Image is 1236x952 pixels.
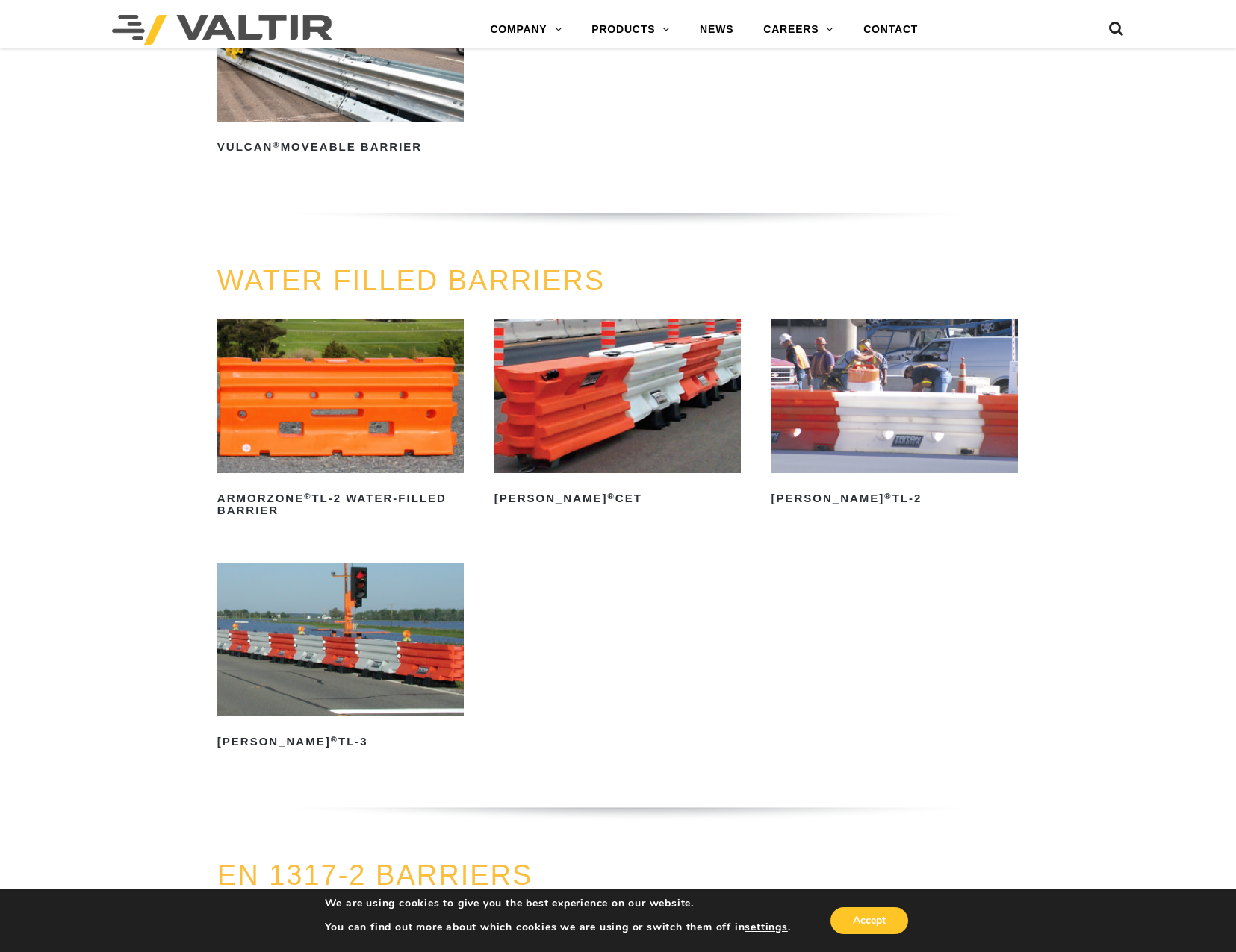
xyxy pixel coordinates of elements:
[217,486,464,522] h2: ArmorZone TL-2 Water-Filled Barrier
[217,859,533,891] a: EN 1317-2 BARRIERS
[217,265,605,296] a: WATER FILLED BARRIERS
[304,492,311,501] sup: ®
[494,319,741,510] a: [PERSON_NAME]®CET
[771,319,1017,510] a: [PERSON_NAME]®TL-2
[745,921,787,934] button: settings
[331,735,338,744] sup: ®
[112,15,332,45] img: Valtir
[217,319,464,522] a: ArmorZone®TL-2 Water-Filled Barrier
[577,15,685,45] a: PRODUCTS
[685,15,748,45] a: NEWS
[494,486,741,510] h2: [PERSON_NAME] CET
[217,135,464,159] h2: Vulcan Moveable Barrier
[884,492,892,501] sup: ®
[608,492,615,501] sup: ®
[748,15,848,45] a: CAREERS
[325,897,791,910] p: We are using cookies to give you the best experience on our website.
[217,563,464,754] a: [PERSON_NAME]®TL-3
[771,486,1017,510] h2: [PERSON_NAME] TL-2
[217,730,464,754] h2: [PERSON_NAME] TL-3
[848,15,933,45] a: CONTACT
[475,15,577,45] a: COMPANY
[325,921,791,934] p: You can find out more about which cookies we are using or switch them off in .
[273,140,280,149] sup: ®
[830,907,908,934] button: Accept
